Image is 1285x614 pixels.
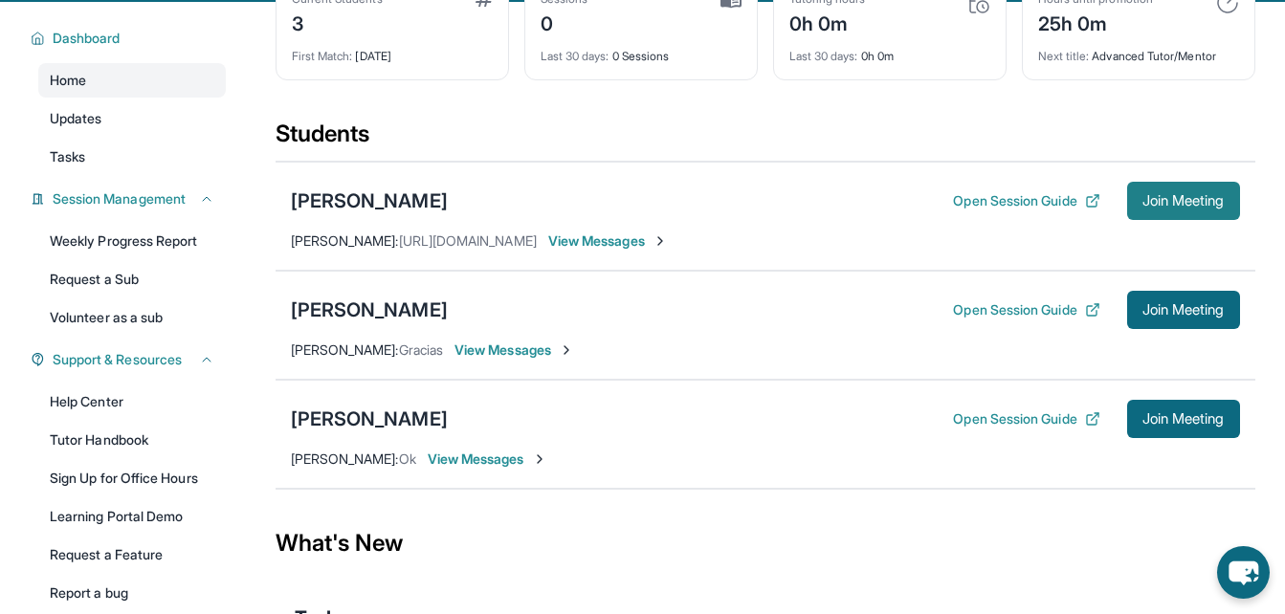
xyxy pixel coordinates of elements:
span: Support & Resources [53,350,182,369]
span: Join Meeting [1142,195,1225,207]
a: Report a bug [38,576,226,610]
div: 0h 0m [789,7,866,37]
span: [PERSON_NAME] : [291,341,399,358]
div: 3 [292,7,383,37]
span: Join Meeting [1142,413,1225,425]
a: Help Center [38,384,226,419]
button: Dashboard [45,29,214,48]
img: Chevron-Right [532,451,547,467]
a: Request a Sub [38,262,226,296]
div: 25h 0m [1038,7,1153,37]
a: Volunteer as a sub [38,300,226,335]
a: Tasks [38,140,226,174]
button: Open Session Guide [953,191,1099,210]
span: [URL][DOMAIN_NAME] [399,232,537,249]
button: Open Session Guide [953,300,1099,319]
button: chat-button [1217,546,1270,599]
div: 0h 0m [789,37,990,64]
span: Ok [399,450,416,467]
span: Gracias [399,341,444,358]
button: Join Meeting [1127,291,1240,329]
span: [PERSON_NAME] : [291,232,399,249]
img: Chevron-Right [559,342,574,358]
span: First Match : [292,49,353,63]
span: Home [50,71,86,90]
button: Join Meeting [1127,182,1240,220]
button: Session Management [45,189,214,208]
a: Updates [38,101,226,136]
div: Advanced Tutor/Mentor [1038,37,1239,64]
span: Next title : [1038,49,1090,63]
span: Tasks [50,147,85,166]
span: View Messages [548,231,668,251]
button: Open Session Guide [953,409,1099,428]
img: Chevron-Right [653,233,668,249]
button: Support & Resources [45,350,214,369]
span: Last 30 days : [789,49,858,63]
span: View Messages [454,340,574,360]
span: Session Management [53,189,186,208]
span: Dashboard [53,29,121,48]
div: [PERSON_NAME] [291,296,448,323]
div: 0 [541,7,588,37]
span: Last 30 days : [541,49,609,63]
div: 0 Sessions [541,37,742,64]
a: Home [38,63,226,98]
span: Join Meeting [1142,304,1225,316]
span: Updates [50,109,102,128]
a: Tutor Handbook [38,423,226,457]
div: [PERSON_NAME] [291,187,448,214]
span: [PERSON_NAME] : [291,450,399,467]
a: Sign Up for Office Hours [38,461,226,495]
span: View Messages [428,450,547,469]
div: [DATE] [292,37,493,64]
a: Request a Feature [38,537,226,572]
div: Students [276,119,1255,161]
a: Weekly Progress Report [38,224,226,258]
a: Learning Portal Demo [38,499,226,534]
div: [PERSON_NAME] [291,406,448,432]
button: Join Meeting [1127,400,1240,438]
div: What's New [276,501,1255,585]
